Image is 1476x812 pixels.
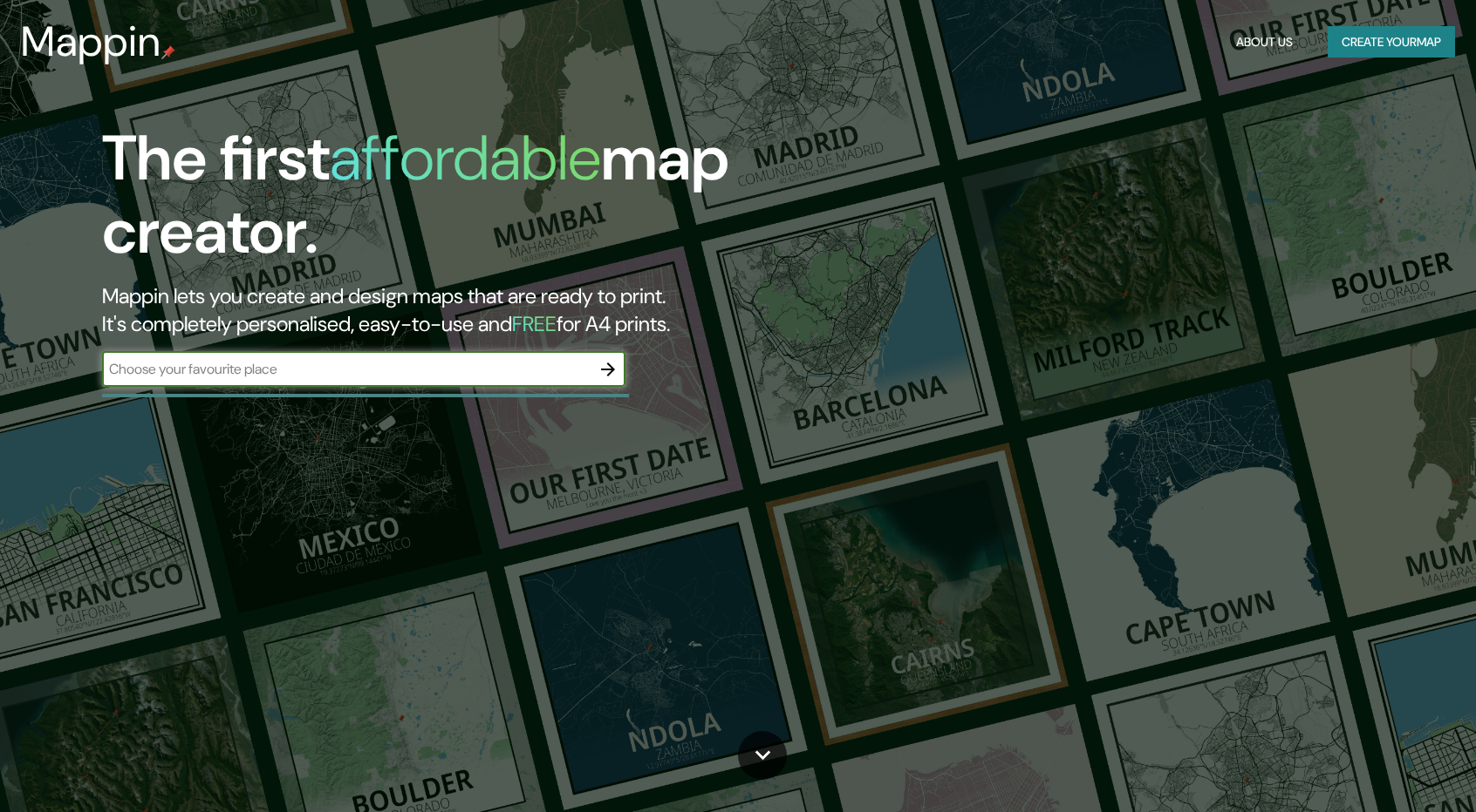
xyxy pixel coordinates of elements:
input: Choose your favourite place [102,359,591,379]
h2: Mappin lets you create and design maps that are ready to print. It's completely personalised, eas... [102,282,840,338]
h5: FREE [512,310,557,337]
h1: The first map creator. [102,122,840,282]
h1: affordable [330,118,601,199]
h3: Mappin [21,17,161,66]
button: About Us [1229,26,1300,58]
img: mappin-pin [161,45,175,59]
button: Create yourmap [1328,26,1455,58]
